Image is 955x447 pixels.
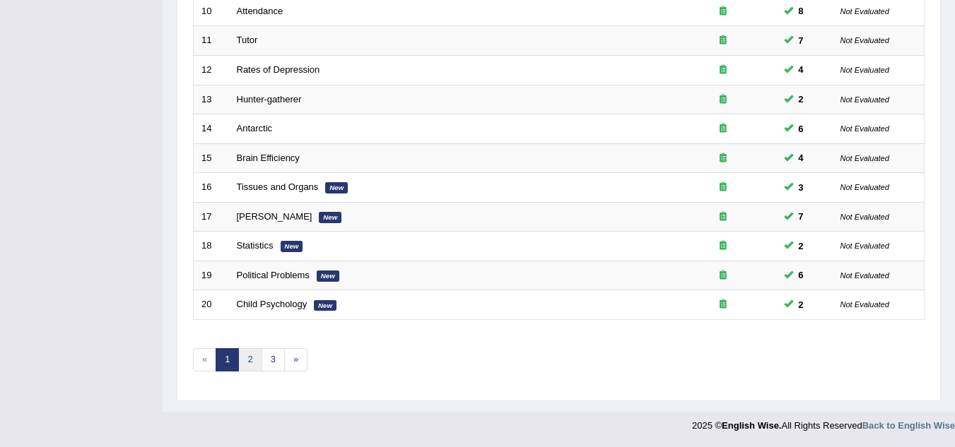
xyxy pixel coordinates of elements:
[678,122,768,136] div: Exam occurring question
[840,95,889,104] small: Not Evaluated
[193,348,216,371] span: «
[793,239,809,254] span: You can still take this question
[325,182,348,193] em: New
[216,348,239,371] a: 1
[237,299,307,309] a: Child Psychology
[194,55,229,85] td: 12
[314,300,336,311] em: New
[237,211,312,222] a: [PERSON_NAME]
[840,213,889,221] small: Not Evaluated
[237,240,274,251] a: Statistics
[237,35,258,45] a: Tutor
[237,270,310,280] a: Political Problems
[840,300,889,309] small: Not Evaluated
[194,173,229,203] td: 16
[678,239,768,253] div: Exam occurring question
[678,269,768,282] div: Exam occurring question
[678,93,768,107] div: Exam occurring question
[237,153,300,163] a: Brain Efficiency
[237,6,283,16] a: Attendance
[284,348,307,371] a: »
[281,241,303,252] em: New
[678,210,768,224] div: Exam occurring question
[678,298,768,311] div: Exam occurring question
[840,183,889,191] small: Not Evaluated
[722,420,781,431] strong: English Wise.
[678,152,768,165] div: Exam occurring question
[237,181,319,192] a: Tissues and Organs
[319,212,341,223] em: New
[793,4,809,18] span: You can still take this question
[793,150,809,165] span: You can still take this question
[194,114,229,144] td: 14
[678,64,768,77] div: Exam occurring question
[692,412,955,432] div: 2025 © All Rights Reserved
[194,261,229,290] td: 19
[793,121,809,136] span: You can still take this question
[262,348,285,371] a: 3
[840,7,889,16] small: Not Evaluated
[194,143,229,173] td: 15
[840,242,889,250] small: Not Evaluated
[840,271,889,280] small: Not Evaluated
[840,124,889,133] small: Not Evaluated
[237,64,320,75] a: Rates of Depression
[678,34,768,47] div: Exam occurring question
[793,297,809,312] span: You can still take this question
[194,232,229,261] td: 18
[793,92,809,107] span: You can still take this question
[194,202,229,232] td: 17
[317,270,339,282] em: New
[862,420,955,431] a: Back to English Wise
[238,348,262,371] a: 2
[237,94,302,105] a: Hunter-gatherer
[194,85,229,114] td: 13
[793,33,809,48] span: You can still take this question
[194,290,229,320] td: 20
[793,180,809,195] span: You can still take this question
[678,5,768,18] div: Exam occurring question
[678,181,768,194] div: Exam occurring question
[840,154,889,162] small: Not Evaluated
[793,62,809,77] span: You can still take this question
[194,26,229,56] td: 11
[840,36,889,44] small: Not Evaluated
[237,123,273,133] a: Antarctic
[793,209,809,224] span: You can still take this question
[840,66,889,74] small: Not Evaluated
[793,268,809,282] span: You can still take this question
